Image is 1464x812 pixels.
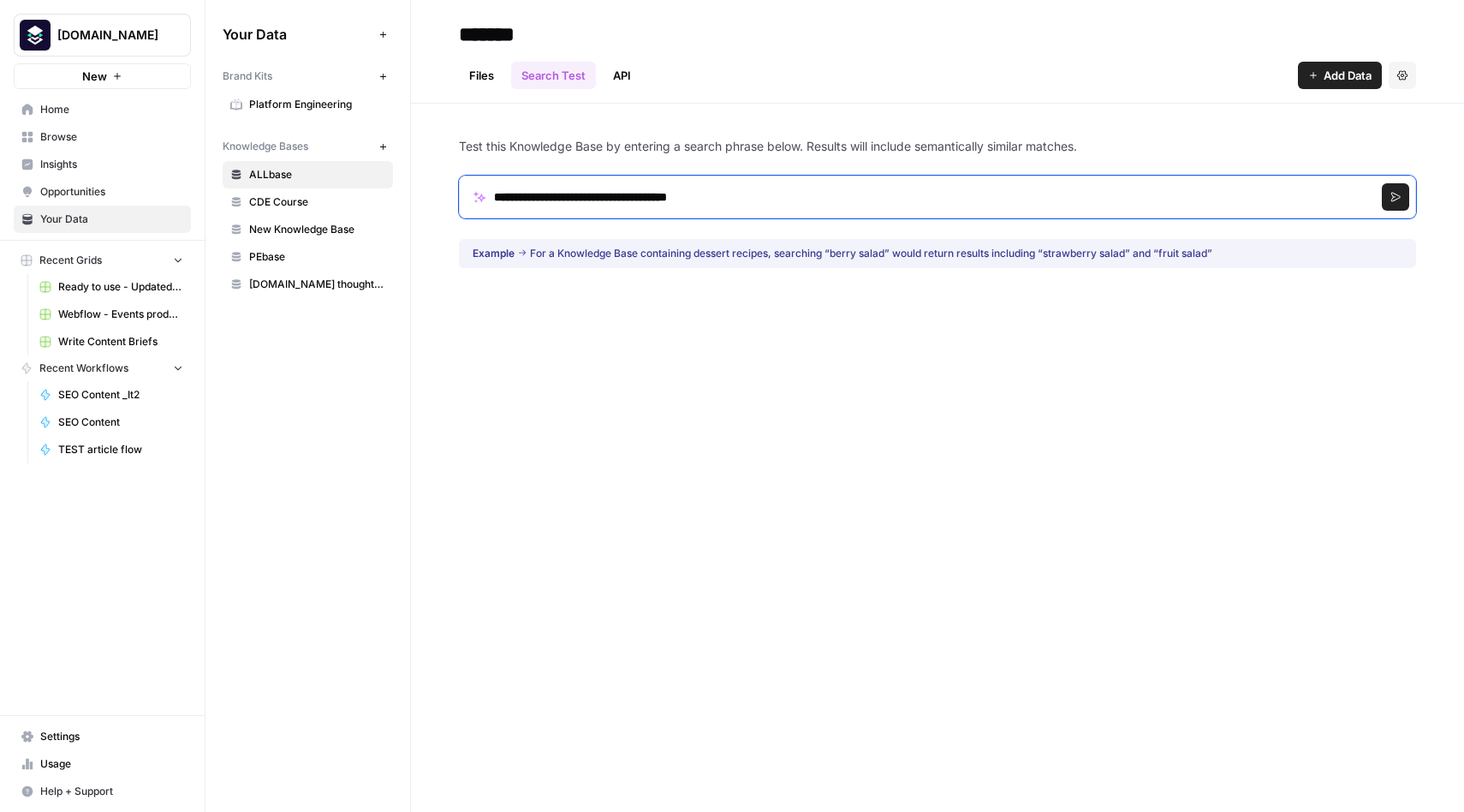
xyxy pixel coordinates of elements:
[603,62,641,89] a: API
[14,63,191,89] button: New
[223,139,308,154] span: Knowledge Bases
[40,157,183,172] span: Insights
[14,178,191,206] a: Opportunities
[57,27,161,44] span: [DOMAIN_NAME]
[32,436,191,463] a: TEST article flow
[39,253,102,268] span: Recent Grids
[40,102,183,117] span: Home
[40,184,183,200] span: Opportunities
[459,62,504,89] a: Files
[39,361,128,376] span: Recent Workflows
[223,24,372,45] span: Your Data
[14,14,191,57] button: Workspace: Platformengineering.org
[40,212,183,227] span: Your Data
[473,247,515,260] span: Example
[20,20,51,51] img: Platformengineering.org Logo
[32,273,191,301] a: Ready to use - Updated an existing tool profile in Webflow
[459,176,1416,218] input: Search phrase
[14,151,191,178] a: Insights
[32,328,191,355] a: Write Content Briefs
[58,307,183,322] span: Webflow - Events production - Ticiana
[14,96,191,123] a: Home
[14,248,191,273] button: Recent Grids
[14,723,191,750] a: Settings
[58,387,183,403] span: SEO Content _It2
[249,277,385,292] span: [DOMAIN_NAME] thought leadership
[1298,62,1382,89] button: Add Data
[14,355,191,381] button: Recent Workflows
[40,729,183,744] span: Settings
[1324,67,1372,84] span: Add Data
[223,161,393,188] a: ALLbase
[459,138,1416,155] p: Test this Knowledge Base by entering a search phrase below. Results will include semantically sim...
[223,91,393,118] a: Platform Engineering
[40,784,183,799] span: Help + Support
[40,756,183,772] span: Usage
[249,194,385,210] span: CDE Course
[249,222,385,237] span: New Knowledge Base
[249,97,385,112] span: Platform Engineering
[223,216,393,243] a: New Knowledge Base
[14,750,191,778] a: Usage
[14,123,191,151] a: Browse
[14,206,191,233] a: Your Data
[82,68,107,85] span: New
[249,167,385,182] span: ALLbase
[249,249,385,265] span: PEbase
[32,301,191,328] a: Webflow - Events production - Ticiana
[32,381,191,409] a: SEO Content _It2
[32,409,191,436] a: SEO Content
[58,279,183,295] span: Ready to use - Updated an existing tool profile in Webflow
[14,778,191,805] button: Help + Support
[58,334,183,349] span: Write Content Briefs
[223,271,393,298] a: [DOMAIN_NAME] thought leadership
[511,62,596,89] a: Search Test
[40,129,183,145] span: Browse
[58,415,183,430] span: SEO Content
[223,188,393,216] a: CDE Course
[58,442,183,457] span: TEST article flow
[223,69,272,84] span: Brand Kits
[473,246,1212,261] div: For a Knowledge Base containing dessert recipes, searching “berry salad” would return results inc...
[223,243,393,271] a: PEbase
